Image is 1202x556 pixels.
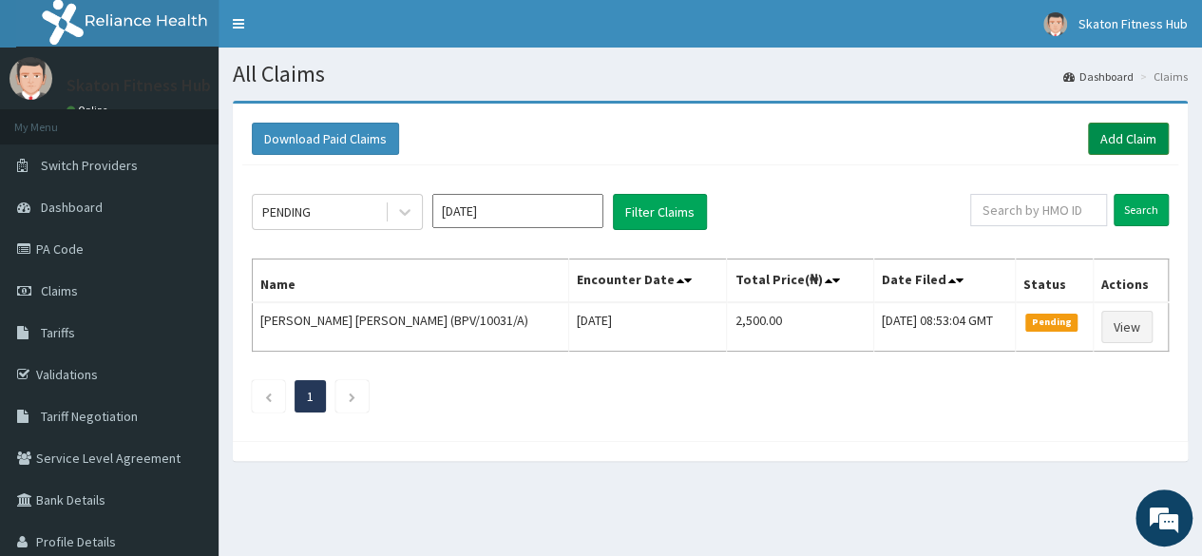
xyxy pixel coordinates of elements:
[67,77,211,94] p: Skaton Fitness Hub
[1025,314,1078,331] span: Pending
[41,282,78,299] span: Claims
[10,57,52,100] img: User Image
[1093,259,1168,303] th: Actions
[307,388,314,405] a: Page 1 is your current page
[1135,68,1188,85] li: Claims
[41,157,138,174] span: Switch Providers
[253,259,569,303] th: Name
[233,62,1188,86] h1: All Claims
[1016,259,1094,303] th: Status
[252,123,399,155] button: Download Paid Claims
[970,194,1107,226] input: Search by HMO ID
[262,202,311,221] div: PENDING
[1088,123,1169,155] a: Add Claim
[727,259,874,303] th: Total Price(₦)
[874,259,1016,303] th: Date Filed
[568,302,727,352] td: [DATE]
[568,259,727,303] th: Encounter Date
[264,388,273,405] a: Previous page
[727,302,874,352] td: 2,500.00
[67,104,112,117] a: Online
[1114,194,1169,226] input: Search
[1101,311,1153,343] a: View
[41,408,138,425] span: Tariff Negotiation
[1078,15,1188,32] span: Skaton Fitness Hub
[432,194,603,228] input: Select Month and Year
[1043,12,1067,36] img: User Image
[613,194,707,230] button: Filter Claims
[41,199,103,216] span: Dashboard
[874,302,1016,352] td: [DATE] 08:53:04 GMT
[1063,68,1134,85] a: Dashboard
[348,388,356,405] a: Next page
[253,302,569,352] td: [PERSON_NAME] [PERSON_NAME] (BPV/10031/A)
[41,324,75,341] span: Tariffs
